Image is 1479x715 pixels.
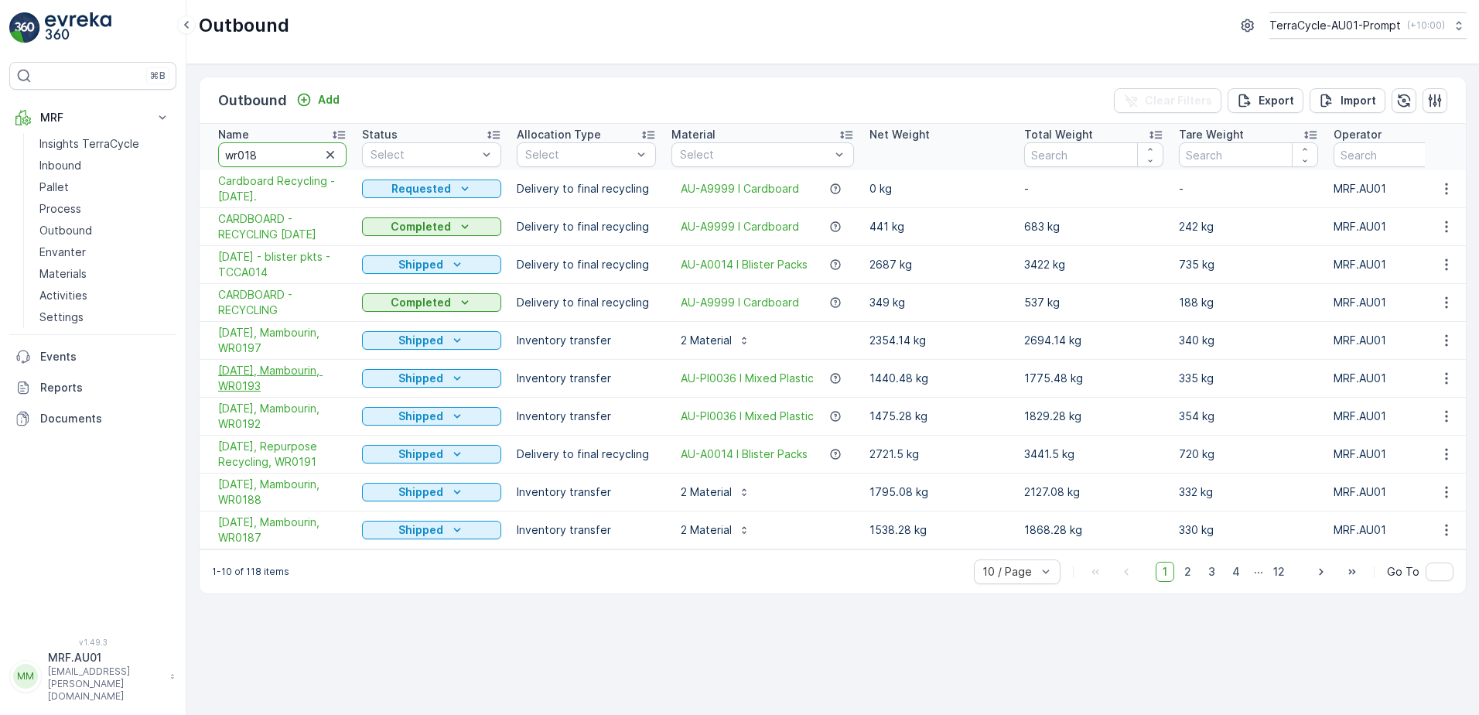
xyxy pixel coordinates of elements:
p: 354 kg [1179,409,1318,424]
button: Completed [362,293,501,312]
p: 2687 kg [869,257,1009,272]
p: 720 kg [1179,446,1318,462]
a: Activities [33,285,176,306]
p: 441 kg [869,219,1009,234]
input: Search [1334,142,1473,167]
a: Cardboard Recycling - 9/9/2025. [218,173,347,204]
p: Inbound [39,158,81,173]
span: Cardboard Recycling - [DATE]. [218,173,347,204]
p: Events [40,349,170,364]
p: Completed [391,219,451,234]
p: 330 kg [1179,522,1318,538]
p: Shipped [398,257,443,272]
p: Shipped [398,409,443,424]
p: 2 Material [681,484,732,500]
a: Outbound [33,220,176,241]
button: Shipped [362,369,501,388]
p: 1538.28 kg [869,522,1009,538]
td: Delivery to final recycling [509,246,664,284]
button: Completed [362,217,501,236]
p: Shipped [398,333,443,348]
p: 349 kg [869,295,1009,310]
p: Net Weight [869,127,930,142]
span: [DATE], Mambourin, WR0187 [218,515,347,546]
p: Allocation Type [517,127,601,142]
p: TerraCycle-AU01-Prompt [1269,18,1401,33]
button: 2 Material [671,518,760,542]
p: Name [218,127,249,142]
span: 4 [1225,562,1247,582]
a: CARDBOARD - RECYCLING [218,287,347,318]
p: 332 kg [1179,484,1318,500]
button: Shipped [362,255,501,274]
td: Delivery to final recycling [509,436,664,474]
span: v 1.49.3 [9,638,176,647]
p: Insights TerraCycle [39,136,139,152]
button: TerraCycle-AU01-Prompt(+10:00) [1269,12,1467,39]
span: 1 [1156,562,1174,582]
span: 2 [1177,562,1198,582]
a: 17/07/2025, Mambourin, WR0187 [218,515,347,546]
input: Search [1179,142,1318,167]
span: [DATE], Mambourin, WR0192 [218,401,347,432]
p: ⌘B [150,70,166,82]
p: Import [1341,93,1376,108]
p: Select [680,147,830,162]
p: Clear Filters [1145,93,1212,108]
a: Reports [9,372,176,403]
p: Material [671,127,716,142]
p: 1795.08 kg [869,484,1009,500]
p: 537 kg [1024,295,1163,310]
p: Total Weight [1024,127,1093,142]
a: AU-A0014 I Blister Packs [681,257,808,272]
p: 1-10 of 118 items [212,566,289,578]
td: Delivery to final recycling [509,170,664,208]
p: Export [1259,93,1294,108]
td: Delivery to final recycling [509,284,664,322]
button: Import [1310,88,1385,113]
p: Process [39,201,81,217]
p: ( +10:00 ) [1407,19,1445,32]
p: Add [318,92,340,108]
a: Insights TerraCycle [33,133,176,155]
button: Clear Filters [1114,88,1221,113]
p: 0 kg [869,181,1009,197]
p: 1775.48 kg [1024,371,1163,386]
span: 3 [1201,562,1222,582]
td: Inventory transfer [509,511,664,549]
p: 2 Material [681,333,732,348]
td: Inventory transfer [509,322,664,360]
p: Operator [1334,127,1382,142]
span: AU-A9999 I Cardboard [681,219,799,234]
a: 06/08/2025, Repurpose Recycling, WR0191 [218,439,347,470]
p: Materials [39,266,87,282]
span: [DATE], Repurpose Recycling, WR0191 [218,439,347,470]
a: AU-A9999 I Cardboard [681,181,799,197]
button: MMMRF.AU01[EMAIL_ADDRESS][PERSON_NAME][DOMAIN_NAME] [9,650,176,703]
a: Envanter [33,241,176,263]
span: AU-PI0036 I Mixed Plastic [681,409,814,424]
td: Inventory transfer [509,398,664,436]
span: 12 [1266,562,1292,582]
p: 2 Material [681,522,732,538]
a: Pallet [33,176,176,198]
p: ... [1254,562,1263,582]
p: Requested [391,181,451,197]
a: AU-A0014 I Blister Packs [681,446,808,462]
p: 1868.28 kg [1024,522,1163,538]
button: Shipped [362,521,501,539]
p: Completed [391,295,451,310]
p: MRF.AU01 [48,650,162,665]
a: Settings [33,306,176,328]
button: Shipped [362,331,501,350]
td: Inventory transfer [509,474,664,511]
p: Settings [39,310,84,325]
span: Go To [1387,564,1419,580]
p: Shipped [398,522,443,538]
p: 1440.48 kg [869,371,1009,386]
a: AU-A9999 I Cardboard [681,295,799,310]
